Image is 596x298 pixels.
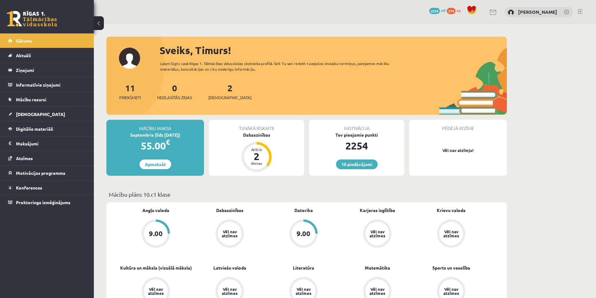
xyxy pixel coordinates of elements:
[309,132,404,138] div: Tev pieejamie punkti
[340,220,414,249] a: Vēl nav atzīmes
[120,265,192,271] a: Kultūra un māksla (vizuālā māksla)
[209,120,304,132] div: Tuvākā ieskaite
[412,147,504,154] p: Vēl nav atzīmju!
[7,11,57,27] a: Rīgas 1. Tālmācības vidusskola
[8,78,86,92] a: Informatīvie ziņojumi
[147,287,165,295] div: Vēl nav atzīmes
[16,78,86,92] legend: Informatīvie ziņojumi
[109,190,504,199] p: Mācību plāns 10.c1 klase
[447,8,464,13] a: 274 xp
[432,265,470,271] a: Sports un veselība
[16,136,86,151] legend: Maksājumi
[295,287,312,295] div: Vēl nav atzīmes
[16,111,65,117] span: [DEMOGRAPHIC_DATA]
[508,9,514,16] img: Timurs Gorodņičevs
[8,122,86,136] a: Digitālie materiāli
[216,207,243,214] a: Dabaszinības
[8,151,86,165] a: Atzīmes
[293,265,314,271] a: Literatūra
[247,161,266,165] div: dienas
[294,207,313,214] a: Datorika
[106,138,204,153] div: 55.00
[247,148,266,151] div: Atlicis
[16,126,53,132] span: Digitālie materiāli
[360,207,395,214] a: Karjeras izglītība
[106,120,204,132] div: Mācību maksa
[247,151,266,161] div: 2
[365,265,390,271] a: Matemātika
[16,63,86,77] legend: Ziņojumi
[16,200,70,205] span: Proktoringa izmēģinājums
[16,185,42,190] span: Konferences
[166,138,170,147] span: €
[309,138,404,153] div: 2254
[8,136,86,151] a: Maksājumi
[193,220,267,249] a: Vēl nav atzīmes
[429,8,440,14] span: 2254
[16,53,31,58] span: Aktuāli
[441,8,446,13] span: mP
[442,287,460,295] div: Vēl nav atzīmes
[119,94,141,101] span: Priekšmeti
[297,230,310,237] div: 9.00
[8,48,86,63] a: Aktuāli
[149,230,163,237] div: 9.00
[518,9,557,15] a: [PERSON_NAME]
[157,82,192,101] a: 0Neizlasītās ziņas
[142,207,169,214] a: Angļu valoda
[208,82,252,101] a: 2[DEMOGRAPHIC_DATA]
[442,230,460,238] div: Vēl nav atzīmes
[8,195,86,210] a: Proktoringa izmēģinājums
[16,155,33,161] span: Atzīmes
[369,230,386,238] div: Vēl nav atzīmes
[160,43,507,58] div: Sveiks, Timurs!
[456,8,461,13] span: xp
[16,170,65,176] span: Motivācijas programma
[209,132,304,138] div: Dabaszinības
[336,159,378,169] a: 10 piedāvājumi
[221,287,238,295] div: Vēl nav atzīmes
[309,120,404,132] div: Motivācija
[8,92,86,107] a: Mācību resursi
[447,8,456,14] span: 274
[8,166,86,180] a: Motivācijas programma
[106,132,204,138] div: Septembris (līdz [DATE])
[409,120,507,132] div: Pēdējā atzīme
[267,220,340,249] a: 9.00
[369,287,386,295] div: Vēl nav atzīmes
[16,97,46,102] span: Mācību resursi
[8,180,86,195] a: Konferences
[140,159,171,169] a: Apmaksāt
[429,8,446,13] a: 2254 mP
[221,230,238,238] div: Vēl nav atzīmes
[208,94,252,101] span: [DEMOGRAPHIC_DATA]
[437,207,466,214] a: Krievu valoda
[16,38,32,43] span: Sākums
[157,94,192,101] span: Neizlasītās ziņas
[160,61,400,72] div: Laipni lūgts savā Rīgas 1. Tālmācības vidusskolas skolnieka profilā. Šeit Tu vari redzēt tuvojošo...
[209,132,304,173] a: Dabaszinības Atlicis 2 dienas
[8,107,86,121] a: [DEMOGRAPHIC_DATA]
[8,33,86,48] a: Sākums
[119,220,193,249] a: 9.00
[8,63,86,77] a: Ziņojumi
[414,220,488,249] a: Vēl nav atzīmes
[213,265,246,271] a: Latviešu valoda
[119,82,141,101] a: 11Priekšmeti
